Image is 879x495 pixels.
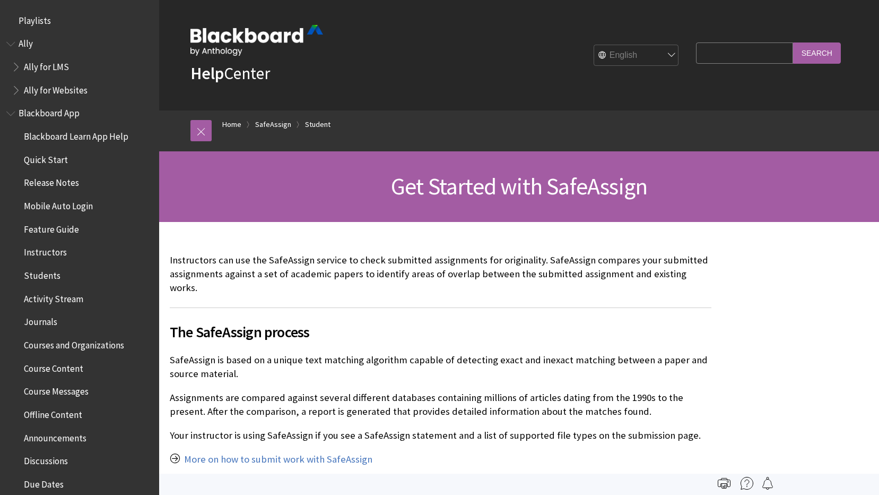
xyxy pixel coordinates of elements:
[24,81,88,96] span: Ally for Websites
[24,360,83,374] span: Course Content
[170,429,711,442] p: Your instructor is using SafeAssign if you see a SafeAssign statement and a list of supported fil...
[170,353,711,381] p: SafeAssign is based on a unique text matching algorithm capable of detecting exact and inexact ma...
[24,58,69,72] span: Ally for LMS
[24,313,57,328] span: Journals
[24,383,89,397] span: Course Messages
[24,429,86,443] span: Announcements
[170,391,711,419] p: Assignments are compared against several different databases containing millions of articles dati...
[190,25,323,56] img: Blackboard by Anthology
[24,452,68,466] span: Discussions
[190,63,270,84] a: HelpCenter
[170,321,711,343] span: The SafeAssign process
[741,477,753,490] img: More help
[19,105,80,119] span: Blackboard App
[761,477,774,490] img: Follow this page
[19,12,51,26] span: Playlists
[170,253,711,295] p: Instructors can use the SafeAssign service to check submitted assignments for originality. SafeAs...
[305,118,330,131] a: Student
[24,127,128,142] span: Blackboard Learn App Help
[24,174,79,189] span: Release Notes
[255,118,291,131] a: SafeAssign
[24,244,67,258] span: Instructors
[24,220,79,235] span: Feature Guide
[24,151,68,165] span: Quick Start
[391,172,647,201] span: Get Started with SafeAssign
[718,477,730,490] img: Print
[24,267,60,281] span: Students
[190,63,224,84] strong: Help
[222,118,241,131] a: Home
[19,35,33,49] span: Ally
[6,35,153,99] nav: Book outline for Anthology Ally Help
[793,42,841,63] input: Search
[24,336,124,351] span: Courses and Organizations
[594,45,679,66] select: Site Language Selector
[184,453,372,466] a: More on how to submit work with SafeAssign
[24,406,82,420] span: Offline Content
[24,290,83,304] span: Activity Stream
[24,197,93,211] span: Mobile Auto Login
[6,12,153,30] nav: Book outline for Playlists
[24,475,64,490] span: Due Dates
